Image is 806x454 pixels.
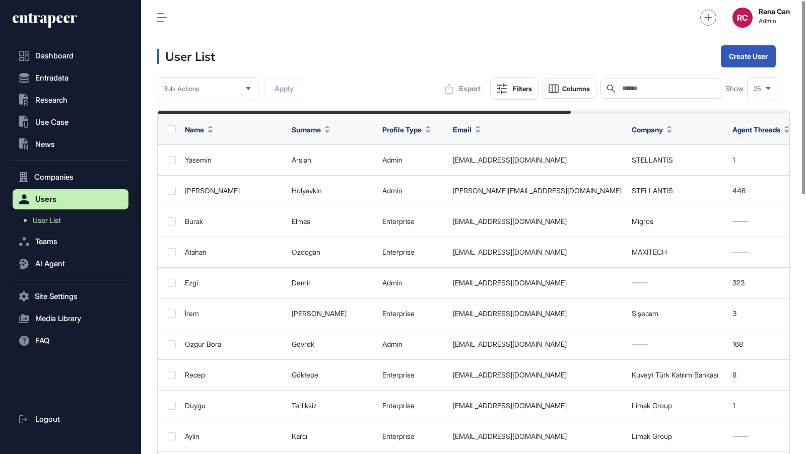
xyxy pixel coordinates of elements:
button: Company [632,124,672,135]
div: enterprise [382,402,443,410]
div: 168 [732,340,793,348]
div: Göktepe [292,371,372,379]
div: [EMAIL_ADDRESS][DOMAIN_NAME] [453,371,622,379]
span: Dashboard [35,52,74,60]
div: 446 [732,187,793,195]
span: Admin [759,18,790,25]
button: Media Library [13,309,128,329]
div: Gevrek [292,340,372,348]
button: RC [732,8,753,28]
button: Export [440,79,486,99]
span: Use Case [35,118,69,126]
div: admin [382,340,443,348]
div: Atahan [185,248,282,256]
div: enterprise [382,432,443,440]
button: Agent Threads [732,124,789,135]
div: [EMAIL_ADDRESS][DOMAIN_NAME] [453,432,622,440]
span: Surname [292,124,321,135]
div: [PERSON_NAME] [185,187,282,195]
button: Create User [721,45,776,67]
div: Holyavkin [292,187,372,195]
span: Logout [35,415,60,423]
a: Şişecam [632,309,658,318]
div: Duygu [185,402,282,410]
span: Columns [562,85,590,93]
span: Company [632,124,663,135]
div: Terliksiz [292,402,372,410]
span: Site Settings [35,292,78,300]
button: AI Agent [13,254,128,274]
span: FAQ [35,337,49,345]
div: [EMAIL_ADDRESS][DOMAIN_NAME] [453,310,622,318]
div: 1 [732,156,793,164]
span: 25 [754,85,761,93]
div: Burak [185,217,282,225]
div: enterprise [382,371,443,379]
span: Email [453,124,472,135]
button: News [13,134,128,155]
div: 3 [732,310,793,318]
button: Use Case [13,112,128,132]
div: [EMAIL_ADDRESS][DOMAIN_NAME] [453,248,622,256]
button: Research [13,90,128,110]
div: Demir [292,279,372,287]
div: Yasemin [185,156,282,164]
div: [EMAIL_ADDRESS][DOMAIN_NAME] [453,279,622,287]
div: admin [382,279,443,287]
a: STELLANTIS [632,186,673,195]
div: enterprise [382,310,443,318]
a: Kuveyt Türk Katılım Bankası [632,370,718,379]
div: admin [382,187,443,195]
div: [EMAIL_ADDRESS][DOMAIN_NAME] [453,340,622,348]
button: Companies [13,167,128,187]
button: Profile Type [382,124,431,135]
div: [EMAIL_ADDRESS][DOMAIN_NAME] [453,156,622,164]
button: Users [13,189,128,209]
a: Migros [632,217,653,225]
h3: User List [157,49,215,64]
div: Recep [185,371,282,379]
button: Site Settings [13,286,128,307]
div: Aylin [185,432,282,440]
button: Teams [13,232,128,252]
span: AI Agent [35,260,65,268]
div: İrem [185,310,282,318]
div: Elmas [292,217,372,225]
a: MAXITECH [632,248,667,256]
button: Entradata [13,68,128,88]
strong: Rana Can [759,8,790,16]
a: Limak Group [632,401,672,410]
button: Columns [543,79,596,99]
div: enterprise [382,248,443,256]
a: Logout [13,409,128,429]
div: Ozgur Bora [185,340,282,348]
span: Name [185,124,204,135]
div: [EMAIL_ADDRESS][DOMAIN_NAME] [453,217,622,225]
button: Name [185,124,213,135]
div: Ezgi [185,279,282,287]
span: Teams [35,238,57,246]
a: Limak Group [632,432,672,440]
div: [PERSON_NAME][EMAIL_ADDRESS][DOMAIN_NAME] [453,187,622,195]
div: [PERSON_NAME] [292,310,372,318]
div: Karcı [292,432,372,440]
span: Agent Threads [732,124,780,135]
div: admin [382,156,443,164]
div: enterprise [382,217,443,225]
button: Filters [490,78,539,100]
span: Bulk Actions [163,85,199,93]
div: Ozdogan [292,248,372,256]
span: Media Library [35,315,81,323]
div: [EMAIL_ADDRESS][DOMAIN_NAME] [453,402,622,410]
a: STELLANTIS [632,156,673,164]
span: Research [35,96,68,104]
div: 8 [732,371,793,379]
div: 1 [732,402,793,410]
div: Filters [513,85,532,93]
button: FAQ [13,331,128,351]
a: Dashboard [13,46,128,66]
span: Show [725,85,744,93]
a: User List [18,211,128,230]
button: Email [453,124,481,135]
